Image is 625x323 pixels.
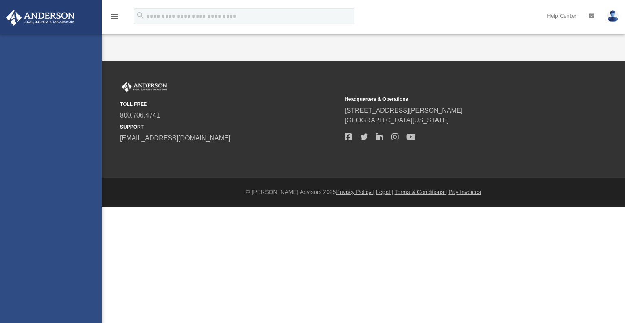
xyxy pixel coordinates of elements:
a: Pay Invoices [448,189,481,195]
img: User Pic [607,10,619,22]
a: [EMAIL_ADDRESS][DOMAIN_NAME] [120,135,230,142]
a: 800.706.4741 [120,112,160,119]
small: Headquarters & Operations [345,96,564,103]
small: TOLL FREE [120,100,339,108]
img: Anderson Advisors Platinum Portal [120,82,169,92]
a: [STREET_ADDRESS][PERSON_NAME] [345,107,463,114]
i: search [136,11,145,20]
a: Terms & Conditions | [395,189,447,195]
small: SUPPORT [120,123,339,131]
a: [GEOGRAPHIC_DATA][US_STATE] [345,117,449,124]
img: Anderson Advisors Platinum Portal [4,10,77,26]
a: menu [110,15,120,21]
div: © [PERSON_NAME] Advisors 2025 [102,188,625,196]
i: menu [110,11,120,21]
a: Legal | [376,189,393,195]
a: Privacy Policy | [336,189,375,195]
